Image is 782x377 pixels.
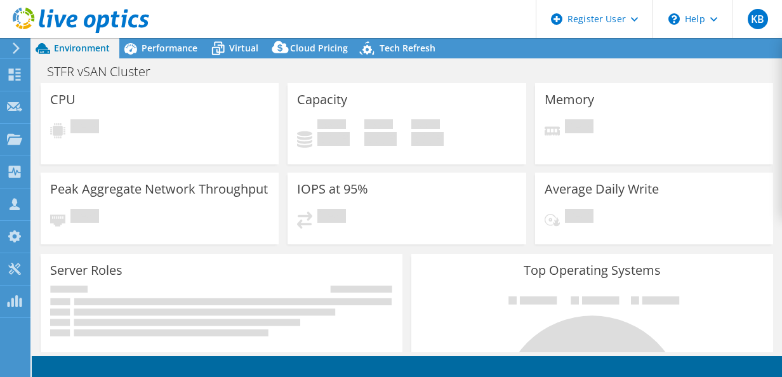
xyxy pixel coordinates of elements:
[54,42,110,54] span: Environment
[290,42,348,54] span: Cloud Pricing
[545,182,659,196] h3: Average Daily Write
[317,132,350,146] h4: 0 GiB
[565,119,593,136] span: Pending
[297,182,368,196] h3: IOPS at 95%
[364,119,393,132] span: Free
[50,182,268,196] h3: Peak Aggregate Network Throughput
[411,119,440,132] span: Total
[364,132,397,146] h4: 0 GiB
[70,119,99,136] span: Pending
[317,209,346,226] span: Pending
[748,9,768,29] span: KB
[229,42,258,54] span: Virtual
[565,209,593,226] span: Pending
[380,42,435,54] span: Tech Refresh
[317,119,346,132] span: Used
[421,263,764,277] h3: Top Operating Systems
[70,209,99,226] span: Pending
[411,132,444,146] h4: 0 GiB
[50,93,76,107] h3: CPU
[545,93,594,107] h3: Memory
[50,263,123,277] h3: Server Roles
[41,65,170,79] h1: STFR vSAN Cluster
[142,42,197,54] span: Performance
[297,93,347,107] h3: Capacity
[668,13,680,25] svg: \n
